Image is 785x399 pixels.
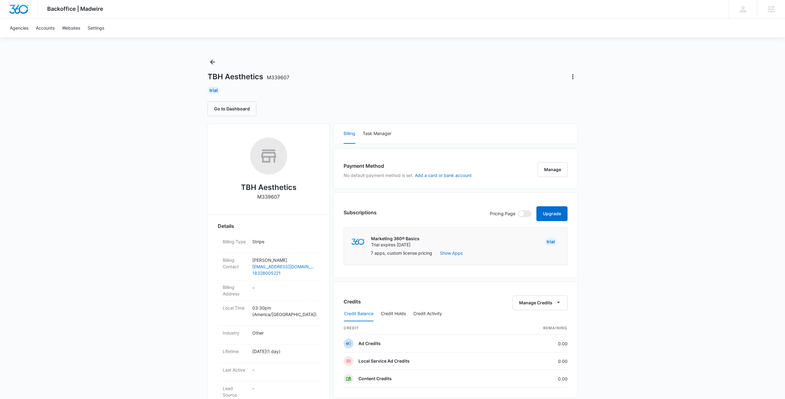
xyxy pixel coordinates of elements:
[218,363,320,381] div: Last Active-
[208,101,256,116] button: Go to Dashboard
[344,322,502,335] th: credit
[223,238,247,245] dt: Billing Type
[208,57,217,67] button: Back
[223,348,247,355] dt: Lifetime
[513,295,568,310] button: Manage Credits
[223,305,247,311] dt: Local Time
[344,162,472,170] h3: Payment Method
[218,326,320,344] div: IndustryOther
[241,182,296,193] h2: TBH Aesthetics
[252,330,315,336] p: Other
[344,124,355,144] button: Billing
[538,162,568,177] button: Manage
[568,72,578,82] button: Actions
[223,284,247,297] dt: Billing Address
[218,280,320,301] div: Billing Address-
[371,242,419,248] p: Trial expires [DATE]
[502,370,568,388] td: 0.00
[490,210,515,217] p: Pricing Page
[545,238,557,245] div: Trial
[218,235,320,253] div: Billing TypeStripe
[252,270,315,276] a: 18328005221
[252,257,315,263] p: [PERSON_NAME]
[223,385,247,398] dt: Lead Source
[223,257,247,270] dt: Billing Contact
[223,330,247,336] dt: Industry
[371,250,432,256] p: 7 apps, custom license pricing
[32,19,58,37] a: Accounts
[267,74,289,80] span: M339607
[218,344,320,363] div: Lifetime[DATE](1 day)
[84,19,108,37] a: Settings
[252,263,315,270] a: [EMAIL_ADDRESS][DOMAIN_NAME]
[47,6,103,12] span: Backoffice | Madwire
[358,376,392,382] p: Content Credits
[252,238,315,245] p: Stripe
[252,385,315,392] p: -
[208,72,289,81] h1: TBH Aesthetics
[440,250,463,256] button: Show Apps
[351,239,365,245] img: marketing360Logo
[413,306,442,321] button: Credit Activity
[536,206,568,221] button: Upgrade
[252,367,315,373] p: -
[363,124,391,144] button: Task Manager
[358,358,410,364] p: Local Service Ad Credits
[223,367,247,373] dt: Last Active
[208,87,220,94] div: Trial
[218,301,320,326] div: Local Time03:30pm (America/[GEOGRAPHIC_DATA])
[252,348,315,355] p: [DATE] ( 1 day )
[252,284,315,297] dd: -
[381,306,406,321] button: Credit Holds
[257,193,280,200] p: M339607
[58,19,84,37] a: Websites
[502,322,568,335] th: Remaining
[371,236,419,242] p: Marketing 360® Basics
[415,173,472,178] button: Add a card or bank account
[502,335,568,352] td: 0.00
[358,340,381,347] p: Ad Credits
[344,306,374,321] button: Credit Balance
[252,305,315,318] p: 03:30pm ( America/[GEOGRAPHIC_DATA] )
[502,352,568,370] td: 0.00
[344,172,472,179] p: No default payment method is set.
[344,298,361,305] h3: Credits
[6,19,32,37] a: Agencies
[218,222,234,230] span: Details
[218,253,320,280] div: Billing Contact[PERSON_NAME][EMAIL_ADDRESS][DOMAIN_NAME]18328005221
[344,209,377,216] h3: Subscriptions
